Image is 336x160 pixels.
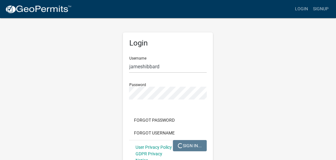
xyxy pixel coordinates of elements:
[135,145,172,150] a: User Privacy Policy
[129,39,207,48] h5: Login
[173,140,207,151] button: SIGN IN...
[178,143,202,148] span: SIGN IN...
[129,114,180,126] button: Forgot Password
[292,3,311,15] a: Login
[311,3,331,15] a: Signup
[129,127,180,138] button: Forgot Username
